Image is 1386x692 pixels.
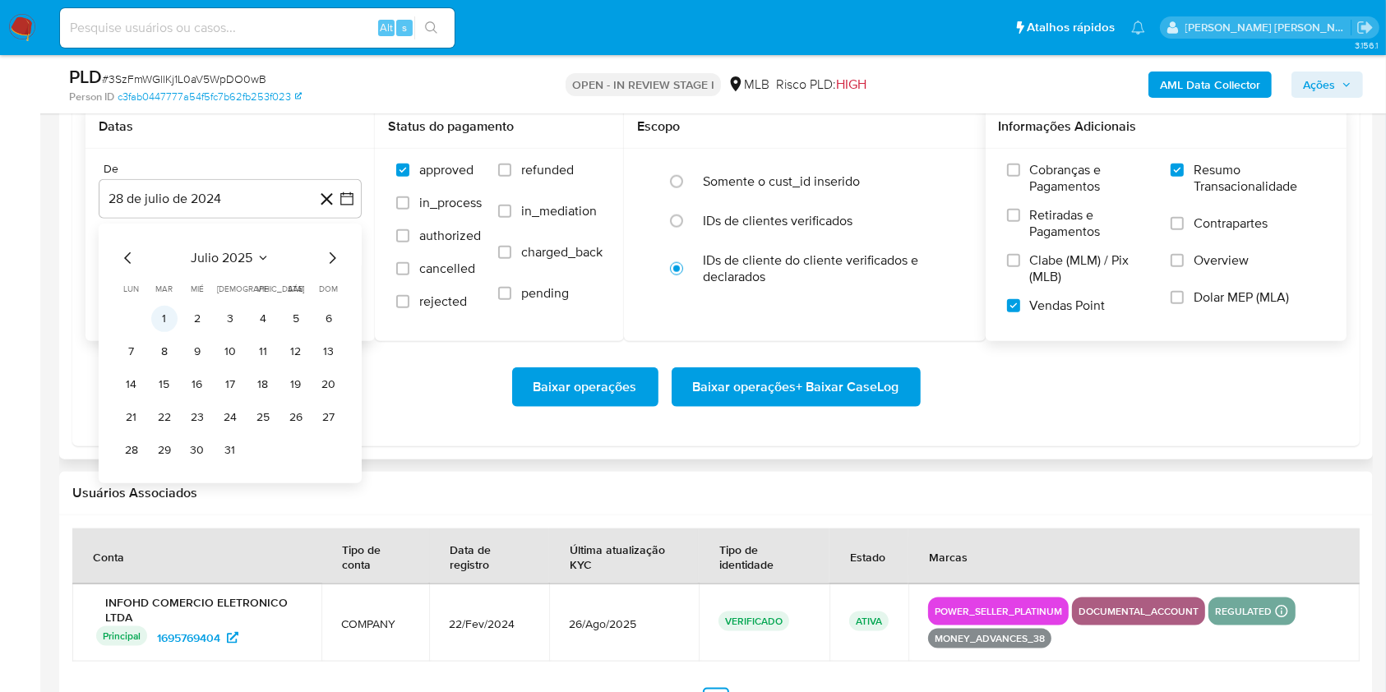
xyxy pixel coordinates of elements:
b: Person ID [69,90,114,104]
span: # 3SzFmWGllKj1L0aV5WpDO0wB [102,71,266,87]
b: PLD [69,63,102,90]
p: carla.siqueira@mercadolivre.com [1185,20,1351,35]
span: Atalhos rápidos [1027,19,1115,36]
span: Risco PLD: [776,76,866,94]
a: Sair [1356,19,1374,36]
input: Pesquise usuários ou casos... [60,17,455,39]
button: AML Data Collector [1148,72,1272,98]
span: HIGH [836,75,866,94]
b: AML Data Collector [1160,72,1260,98]
span: 3.156.1 [1355,39,1378,52]
button: Ações [1291,72,1363,98]
p: OPEN - IN REVIEW STAGE I [566,73,721,96]
a: c3fab0447777a54f5fc7b62fb253f023 [118,90,302,104]
button: search-icon [414,16,448,39]
span: Ações [1303,72,1335,98]
a: Notificações [1131,21,1145,35]
h2: Usuários Associados [72,485,1360,501]
span: s [402,20,407,35]
span: Alt [380,20,393,35]
div: MLB [728,76,769,94]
